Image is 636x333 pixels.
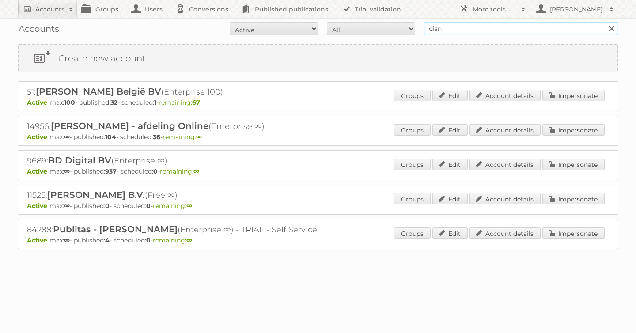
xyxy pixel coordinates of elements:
[27,236,49,244] span: Active
[469,124,541,136] a: Account details
[146,202,151,210] strong: 0
[47,189,145,200] span: [PERSON_NAME] B.V.
[146,236,151,244] strong: 0
[105,167,117,175] strong: 937
[105,133,116,141] strong: 104
[110,98,117,106] strong: 32
[542,124,605,136] a: Impersonate
[27,133,609,141] p: max: - published: - scheduled: -
[192,98,200,106] strong: 67
[432,193,468,204] a: Edit
[432,159,468,170] a: Edit
[51,121,208,131] span: [PERSON_NAME] - afdeling Online
[27,167,609,175] p: max: - published: - scheduled: -
[27,98,609,106] p: max: - published: - scheduled: -
[27,167,49,175] span: Active
[36,86,161,97] span: [PERSON_NAME] België BV
[548,5,605,14] h2: [PERSON_NAME]
[193,167,199,175] strong: ∞
[542,90,605,101] a: Impersonate
[153,133,160,141] strong: 36
[394,227,431,239] a: Groups
[64,133,70,141] strong: ∞
[469,90,541,101] a: Account details
[469,193,541,204] a: Account details
[473,5,517,14] h2: More tools
[27,202,49,210] span: Active
[163,133,202,141] span: remaining:
[394,159,431,170] a: Groups
[105,236,110,244] strong: 4
[27,189,336,201] h2: 11525: (Free ∞)
[27,155,336,166] h2: 9689: (Enterprise ∞)
[35,5,64,14] h2: Accounts
[64,236,70,244] strong: ∞
[19,45,617,72] a: Create new account
[160,167,199,175] span: remaining:
[153,236,192,244] span: remaining:
[64,202,70,210] strong: ∞
[105,202,110,210] strong: 0
[394,124,431,136] a: Groups
[432,90,468,101] a: Edit
[469,159,541,170] a: Account details
[542,227,605,239] a: Impersonate
[27,224,336,235] h2: 84288: (Enterprise ∞) - TRIAL - Self Service
[27,133,49,141] span: Active
[432,227,468,239] a: Edit
[394,193,431,204] a: Groups
[27,98,49,106] span: Active
[196,133,202,141] strong: ∞
[159,98,200,106] span: remaining:
[48,155,111,166] span: BD Digital BV
[154,98,156,106] strong: 1
[432,124,468,136] a: Edit
[186,236,192,244] strong: ∞
[27,236,609,244] p: max: - published: - scheduled: -
[27,202,609,210] p: max: - published: - scheduled: -
[27,121,336,132] h2: 14956: (Enterprise ∞)
[186,202,192,210] strong: ∞
[27,86,336,98] h2: 51: (Enterprise 100)
[64,167,70,175] strong: ∞
[153,202,192,210] span: remaining:
[64,98,75,106] strong: 100
[542,193,605,204] a: Impersonate
[394,90,431,101] a: Groups
[53,224,178,235] span: Publitas - [PERSON_NAME]
[469,227,541,239] a: Account details
[153,167,158,175] strong: 0
[542,159,605,170] a: Impersonate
